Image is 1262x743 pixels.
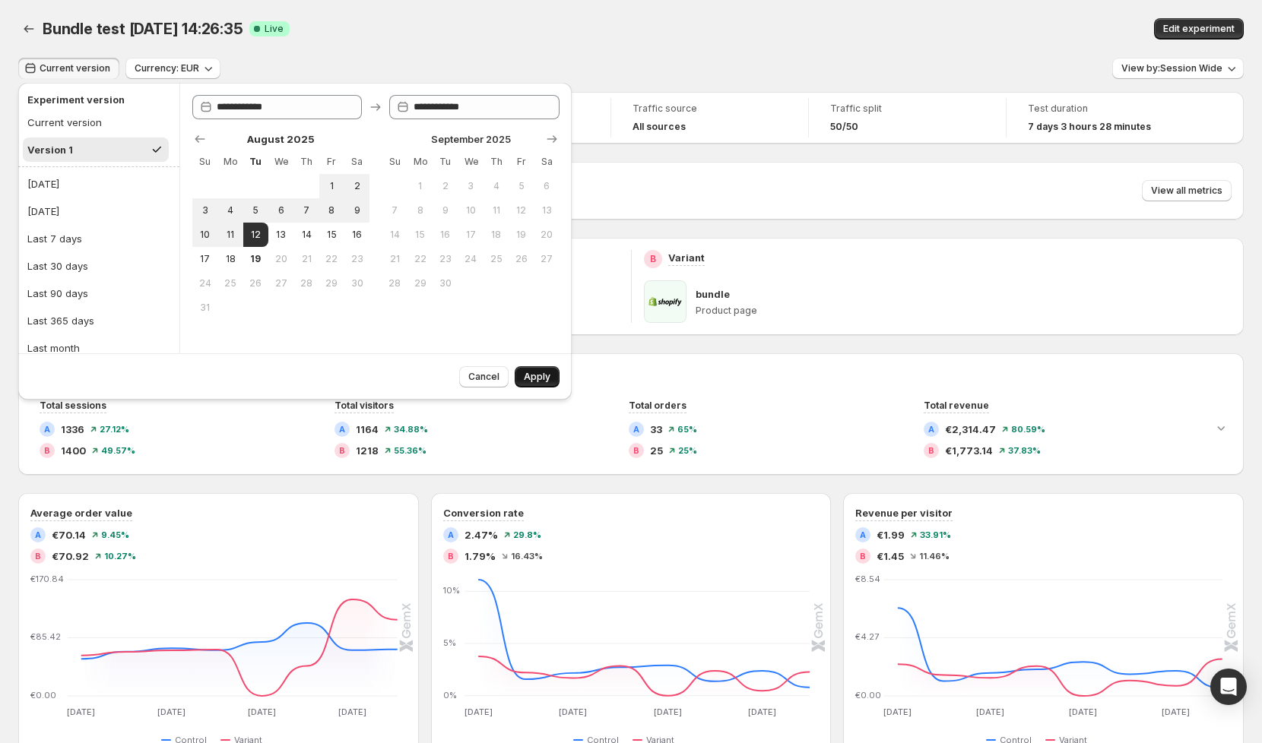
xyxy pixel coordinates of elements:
button: [DATE] [23,199,175,223]
span: 16 [439,229,452,241]
div: Open Intercom Messenger [1210,669,1247,705]
th: Thursday [484,150,509,174]
text: [DATE] [248,707,276,717]
button: Friday August 22 2025 [319,247,344,271]
span: View by: Session Wide [1121,62,1222,74]
span: Mo [224,156,236,168]
span: Sa [541,156,553,168]
text: €0.00 [30,690,56,700]
button: Monday September 22 2025 [407,247,433,271]
button: Wednesday September 17 2025 [458,223,484,247]
div: Last 30 days [27,258,88,273]
span: Total revenue [924,400,989,411]
span: 5 [249,204,262,217]
span: 26 [249,277,262,289]
span: 20 [274,253,287,265]
button: Tuesday August 5 2025 [243,198,268,223]
span: 30 [350,277,363,289]
button: Saturday September 20 2025 [534,223,560,247]
span: 8 [325,204,338,217]
span: 6 [274,204,287,217]
span: 12 [249,229,262,241]
span: 3 [465,180,477,192]
button: Wednesday September 3 2025 [458,174,484,198]
span: 24 [465,253,477,265]
span: 17 [198,253,211,265]
h4: All sources [633,121,686,133]
span: 25 [224,277,236,289]
span: 15 [325,229,338,241]
span: Th [490,156,503,168]
span: 50/50 [830,121,858,133]
span: 1.79% [465,549,496,564]
h2: A [35,530,41,539]
span: 23 [439,253,452,265]
span: Su [388,156,401,168]
button: Cancel [459,366,509,387]
button: Saturday August 2 2025 [344,174,369,198]
button: Sunday August 3 2025 [192,198,217,223]
div: [DATE] [27,204,59,219]
div: Last 90 days [27,286,88,301]
span: €1.99 [877,527,905,542]
h2: A [339,425,345,434]
h2: A [860,530,866,539]
button: Back [18,18,40,40]
span: 28 [300,277,312,289]
button: Wednesday August 27 2025 [268,271,293,296]
h2: A [448,530,454,539]
span: 7 [300,204,312,217]
span: 7 [388,204,401,217]
span: 29.8 % [513,530,541,539]
text: [DATE] [1070,707,1098,717]
th: Tuesday [243,150,268,174]
h2: Performance over time [30,365,1232,381]
div: Last 365 days [27,313,94,328]
button: Sunday August 24 2025 [192,271,217,296]
h2: B [928,446,934,455]
button: Monday September 29 2025 [407,271,433,296]
button: Tuesday September 30 2025 [433,271,458,296]
span: Traffic split [830,103,985,115]
span: 10.27 % [104,552,136,561]
span: Current version [40,62,110,74]
h3: Conversion rate [443,505,524,520]
button: Friday September 26 2025 [509,247,534,271]
button: Thursday September 18 2025 [484,223,509,247]
button: Friday September 12 2025 [509,198,534,223]
button: Saturday September 27 2025 [534,247,560,271]
span: 16 [350,229,363,241]
button: Show next month, October 2025 [541,128,563,150]
text: €0.00 [855,690,881,700]
span: 7 days 3 hours 28 minutes [1028,121,1151,133]
button: View all metrics [1142,180,1232,201]
button: Monday September 8 2025 [407,198,433,223]
a: Test duration7 days 3 hours 28 minutes [1028,101,1183,134]
button: [DATE] [23,172,175,196]
span: 21 [388,253,401,265]
span: 18 [224,253,236,265]
span: Cancel [468,371,499,383]
span: 4 [490,180,503,192]
button: View by:Session Wide [1112,58,1244,79]
span: 37.83 % [1008,446,1041,455]
span: 17 [465,229,477,241]
span: 29 [325,277,338,289]
button: Friday September 5 2025 [509,174,534,198]
span: 9 [350,204,363,217]
span: Tu [249,156,262,168]
p: Product page [696,305,1232,317]
span: 2.47% [465,527,498,542]
text: [DATE] [559,707,587,717]
span: View all metrics [1151,185,1222,197]
button: Sunday September 14 2025 [382,223,407,247]
button: Show previous month, July 2025 [189,128,211,150]
text: [DATE] [884,707,912,717]
span: 25 [490,253,503,265]
button: Friday August 15 2025 [319,223,344,247]
th: Monday [407,150,433,174]
span: We [465,156,477,168]
span: 11.46 % [919,552,950,561]
span: 24 [198,277,211,289]
button: Wednesday August 20 2025 [268,247,293,271]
